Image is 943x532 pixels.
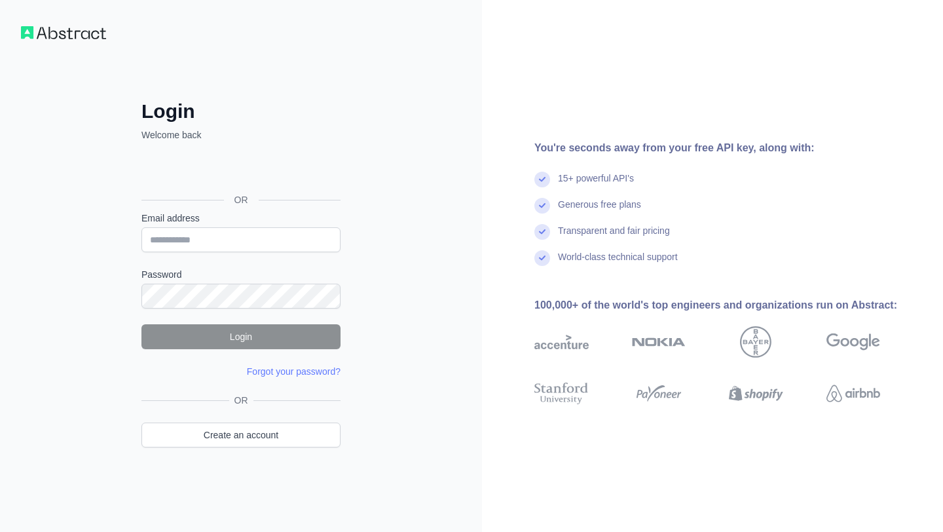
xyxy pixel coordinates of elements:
[632,326,686,358] img: nokia
[826,326,881,358] img: google
[141,128,341,142] p: Welcome back
[534,224,550,240] img: check mark
[247,366,341,377] a: Forgot your password?
[534,198,550,214] img: check mark
[135,156,344,185] iframe: Sign in with Google Button
[224,193,259,206] span: OR
[729,380,783,407] img: shopify
[558,224,670,250] div: Transparent and fair pricing
[558,198,641,224] div: Generous free plans
[141,100,341,123] h2: Login
[141,324,341,349] button: Login
[534,297,922,313] div: 100,000+ of the world's top engineers and organizations run on Abstract:
[141,212,341,225] label: Email address
[534,172,550,187] img: check mark
[632,380,686,407] img: payoneer
[558,250,678,276] div: World-class technical support
[534,140,922,156] div: You're seconds away from your free API key, along with:
[229,394,253,407] span: OR
[534,326,589,358] img: accenture
[141,268,341,281] label: Password
[141,423,341,447] a: Create an account
[534,380,589,407] img: stanford university
[826,380,881,407] img: airbnb
[558,172,634,198] div: 15+ powerful API's
[740,326,771,358] img: bayer
[534,250,550,266] img: check mark
[21,26,106,39] img: Workflow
